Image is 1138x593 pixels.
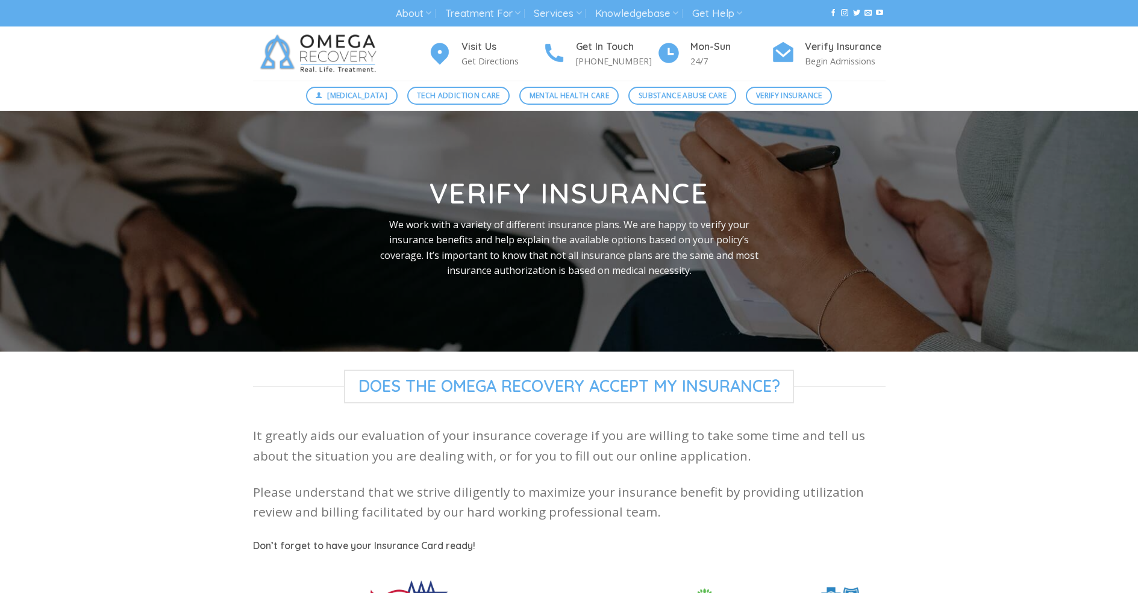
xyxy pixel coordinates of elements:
h4: Visit Us [461,39,542,55]
a: About [396,2,431,25]
p: It greatly aids our evaluation of your insurance coverage if you are willing to take some time an... [253,426,886,466]
a: Follow on Twitter [853,9,860,17]
a: Substance Abuse Care [628,87,736,105]
span: Mental Health Care [530,90,609,101]
p: We work with a variety of different insurance plans. We are happy to verify your insurance benefi... [374,217,764,279]
a: Visit Us Get Directions [428,39,542,69]
p: [PHONE_NUMBER] [576,54,657,68]
a: Get In Touch [PHONE_NUMBER] [542,39,657,69]
a: Follow on Instagram [841,9,848,17]
span: Substance Abuse Care [639,90,727,101]
h4: Verify Insurance [805,39,886,55]
a: Verify Insurance Begin Admissions [771,39,886,69]
h5: Don’t forget to have your Insurance Card ready! [253,538,886,554]
span: Verify Insurance [756,90,822,101]
span: Tech Addiction Care [417,90,500,101]
img: Omega Recovery [253,26,389,81]
p: Get Directions [461,54,542,68]
a: Follow on YouTube [876,9,883,17]
a: Services [534,2,581,25]
span: [MEDICAL_DATA] [327,90,387,101]
h4: Get In Touch [576,39,657,55]
p: Begin Admissions [805,54,886,68]
a: Tech Addiction Care [407,87,510,105]
span: Does The Omega Recovery Accept My Insurance? [344,370,795,403]
a: Knowledgebase [595,2,678,25]
p: 24/7 [690,54,771,68]
a: Follow on Facebook [830,9,837,17]
strong: Verify Insurance [430,176,708,211]
h4: Mon-Sun [690,39,771,55]
a: Treatment For [445,2,521,25]
a: Get Help [692,2,742,25]
a: Send us an email [864,9,872,17]
a: Mental Health Care [519,87,619,105]
a: Verify Insurance [746,87,832,105]
a: [MEDICAL_DATA] [306,87,398,105]
p: Please understand that we strive diligently to maximize your insurance benefit by providing utili... [253,482,886,523]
